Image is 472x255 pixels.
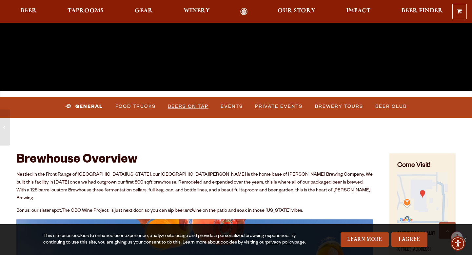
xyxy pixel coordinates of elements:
[135,8,153,13] span: Gear
[130,8,157,15] a: Gear
[232,8,256,15] a: Odell Home
[16,188,370,201] span: three fermentation cellars, full keg, can, and bottle lines, and a beautiful taproom and beer gar...
[179,8,214,15] a: Winery
[373,99,409,114] a: Beer Club
[184,208,192,214] em: and
[342,8,375,15] a: Impact
[16,207,373,215] p: Bonus: our sister spot, , is just next door, so you can sip beer wine on the patio and soak in th...
[341,232,389,247] a: Learn More
[63,99,106,114] a: General
[218,99,246,114] a: Events
[16,8,41,15] a: Beer
[266,240,294,245] a: privacy policy
[63,8,108,15] a: Taprooms
[402,8,443,13] span: Beer Finder
[252,99,305,114] a: Private Events
[397,172,448,223] img: Small thumbnail of location on map
[397,8,447,15] a: Beer Finder
[397,220,448,225] a: Find on Google Maps (opens in a new window)
[451,236,465,251] div: Accessibility Menu
[184,8,210,13] span: Winery
[346,8,370,13] span: Impact
[62,208,108,214] a: The OBC Wine Project
[16,153,373,168] h2: Brewhouse Overview
[391,232,427,247] a: I Agree
[21,8,37,13] span: Beer
[397,161,448,171] h4: Come Visit!
[278,8,315,13] span: Our Story
[113,99,158,114] a: Food Trucks
[165,99,211,114] a: Beers on Tap
[16,171,373,203] p: Nestled in the Front Range of [GEOGRAPHIC_DATA][US_STATE], our [GEOGRAPHIC_DATA][PERSON_NAME] is ...
[68,8,104,13] span: Taprooms
[439,222,456,239] a: Scroll to top
[273,8,320,15] a: Our Story
[312,99,366,114] a: Brewery Tours
[43,233,307,246] div: This site uses cookies to enhance user experience, analyze site usage and provide a personalized ...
